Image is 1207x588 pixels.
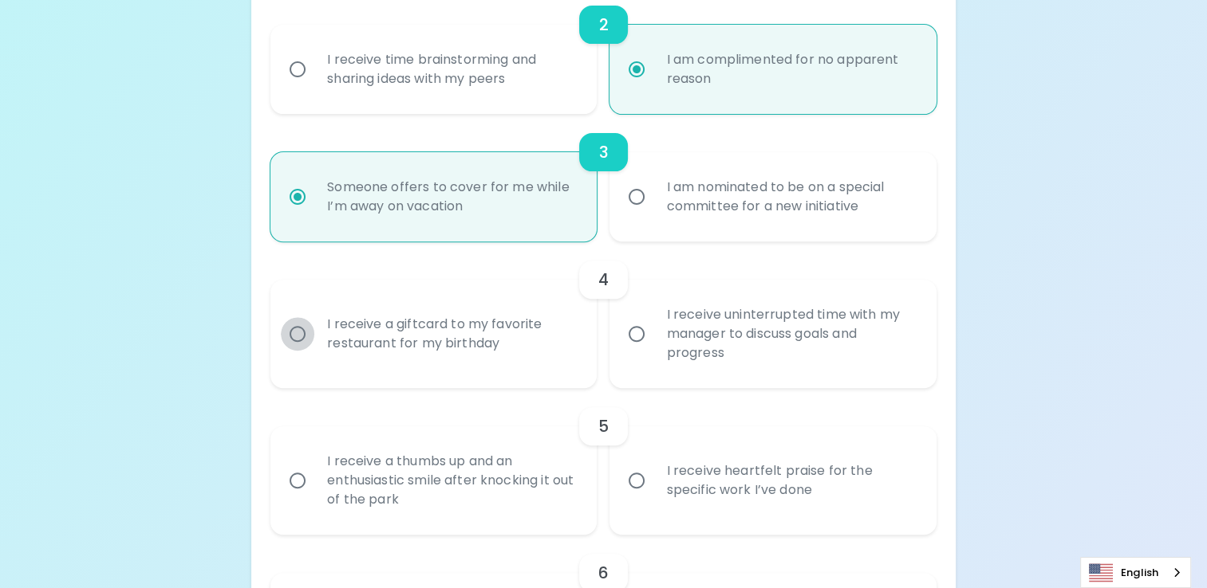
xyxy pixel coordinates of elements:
div: Language [1080,557,1191,588]
div: I am nominated to be on a special committee for a new initiative [653,159,927,235]
div: I receive uninterrupted time with my manager to discuss goals and progress [653,286,927,382]
div: choice-group-check [270,241,937,388]
h6: 6 [598,560,609,586]
div: I am complimented for no apparent reason [653,31,927,108]
div: choice-group-check [270,114,937,241]
div: choice-group-check [270,388,937,535]
div: Someone offers to cover for me while I’m away on vacation [314,159,588,235]
div: I receive a thumbs up and an enthusiastic smile after knocking it out of the park [314,433,588,528]
div: I receive time brainstorming and sharing ideas with my peers [314,31,588,108]
aside: Language selected: English [1080,557,1191,588]
h6: 5 [598,414,609,439]
h6: 3 [598,139,608,165]
a: English [1081,558,1190,587]
div: I receive heartfelt praise for the specific work I’ve done [653,442,927,519]
div: I receive a giftcard to my favorite restaurant for my birthday [314,296,588,372]
h6: 2 [598,12,608,37]
h6: 4 [598,267,609,292]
